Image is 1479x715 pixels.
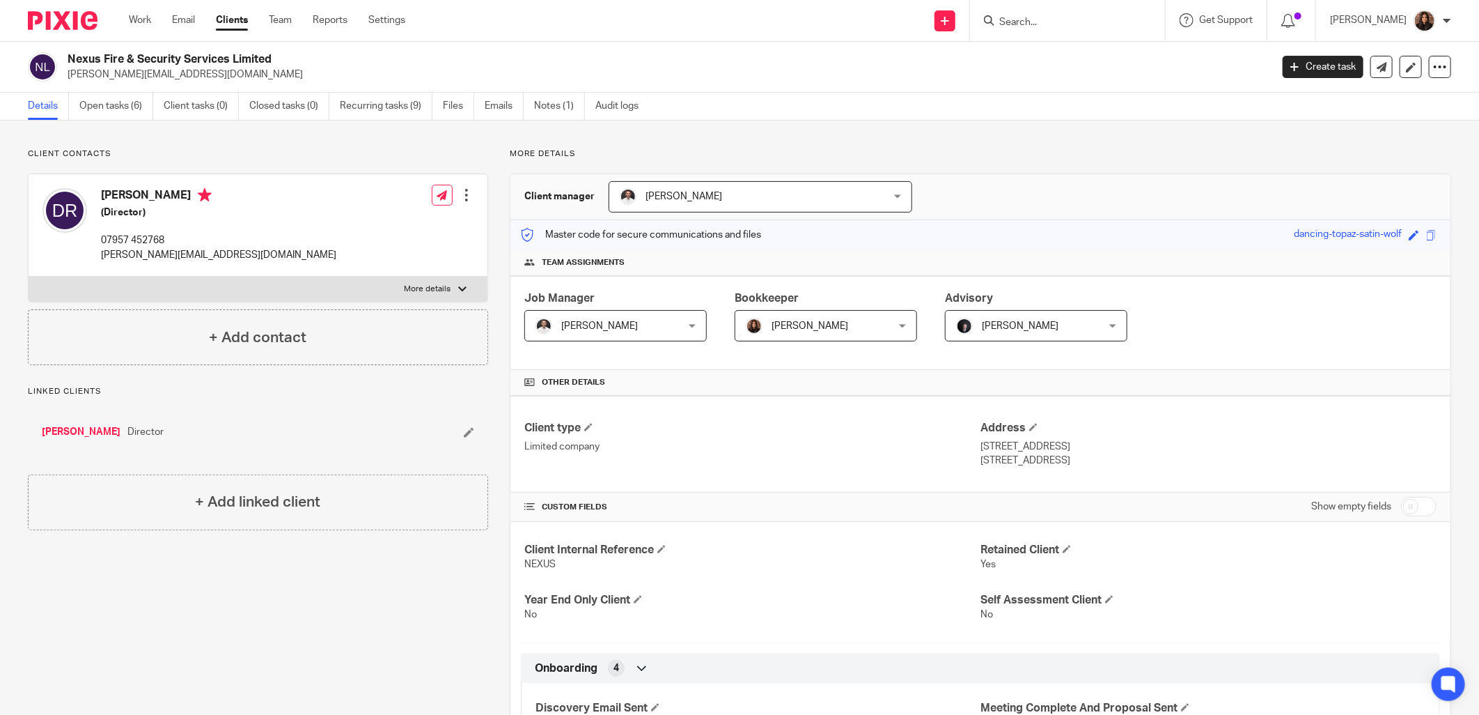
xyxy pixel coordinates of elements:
span: Bookkeeper [735,293,799,304]
h4: + Add linked client [195,491,320,513]
span: 4 [613,661,619,675]
span: Other details [542,377,605,388]
a: Reports [313,13,347,27]
a: [PERSON_NAME] [42,425,120,439]
a: Clients [216,13,248,27]
span: No [524,610,537,620]
span: [PERSON_NAME] [772,321,848,331]
h4: Address [980,421,1437,436]
p: Master code for secure communications and files [521,228,761,242]
span: No [980,610,993,620]
span: [PERSON_NAME] [645,192,722,201]
img: dom%20slack.jpg [535,318,552,335]
a: Create task [1283,56,1363,78]
a: Audit logs [595,93,649,120]
p: [STREET_ADDRESS] [980,440,1437,454]
h2: Nexus Fire & Security Services Limited [68,52,1023,67]
a: Emails [485,93,524,120]
img: svg%3E [42,188,87,233]
p: [PERSON_NAME] [1330,13,1407,27]
h4: Retained Client [980,543,1437,558]
a: Client tasks (0) [164,93,239,120]
h4: Client Internal Reference [524,543,980,558]
p: [PERSON_NAME][EMAIL_ADDRESS][DOMAIN_NAME] [68,68,1262,82]
p: [STREET_ADDRESS] [980,454,1437,468]
img: 455A2509.jpg [956,318,973,335]
h4: Year End Only Client [524,593,980,608]
p: Linked clients [28,386,488,397]
h4: [PERSON_NAME] [101,188,336,206]
a: Details [28,93,69,120]
h4: CUSTOM FIELDS [524,502,980,513]
a: Recurring tasks (9) [340,93,432,120]
span: Team assignments [542,257,625,268]
p: [PERSON_NAME][EMAIL_ADDRESS][DOMAIN_NAME] [101,248,336,262]
span: NEXUS [524,560,556,569]
p: More details [510,148,1451,160]
span: Yes [980,560,996,569]
h5: (Director) [101,206,336,220]
img: Pixie [28,11,97,30]
h4: + Add contact [209,327,306,348]
p: 07957 452768 [101,233,336,247]
div: dancing-topaz-satin-wolf [1294,227,1402,243]
a: Email [172,13,195,27]
a: Work [129,13,151,27]
img: Headshot.jpg [746,318,762,335]
span: Job Manager [524,293,595,304]
a: Files [443,93,474,120]
img: Headshot.jpg [1414,10,1436,32]
input: Search [998,17,1123,29]
p: More details [405,284,451,295]
span: [PERSON_NAME] [561,321,638,331]
img: svg%3E [28,52,57,82]
h3: Client manager [524,190,595,203]
label: Show empty fields [1311,500,1391,514]
a: Team [269,13,292,27]
a: Open tasks (6) [79,93,153,120]
img: dom%20slack.jpg [620,188,636,205]
span: Onboarding [535,661,597,676]
span: Get Support [1199,15,1253,25]
span: Advisory [945,293,993,304]
p: Client contacts [28,148,488,160]
span: [PERSON_NAME] [982,321,1058,331]
a: Settings [368,13,405,27]
a: Closed tasks (0) [249,93,329,120]
a: Notes (1) [534,93,585,120]
span: Director [127,425,164,439]
p: Limited company [524,440,980,454]
h4: Client type [524,421,980,436]
h4: Self Assessment Client [980,593,1437,608]
i: Primary [198,188,212,202]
